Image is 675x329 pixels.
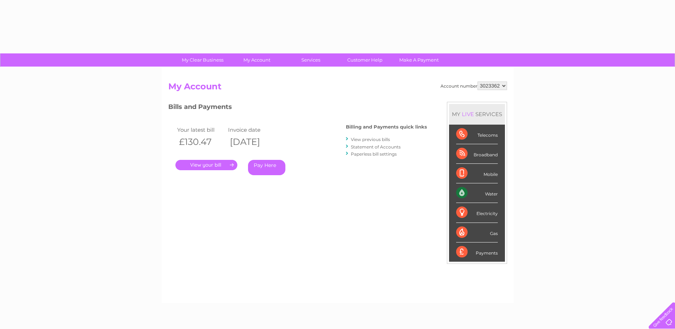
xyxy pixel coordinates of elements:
[226,135,278,149] th: [DATE]
[460,111,475,117] div: LIVE
[336,53,394,67] a: Customer Help
[456,164,498,183] div: Mobile
[456,183,498,203] div: Water
[227,53,286,67] a: My Account
[168,82,507,95] h2: My Account
[175,160,237,170] a: .
[351,137,390,142] a: View previous bills
[390,53,448,67] a: Make A Payment
[175,125,227,135] td: Your latest bill
[456,144,498,164] div: Broadband
[456,223,498,242] div: Gas
[168,102,427,114] h3: Bills and Payments
[346,124,427,130] h4: Billing and Payments quick links
[449,104,505,124] div: MY SERVICES
[281,53,340,67] a: Services
[248,160,285,175] a: Pay Here
[441,82,507,90] div: Account number
[456,242,498,262] div: Payments
[351,144,401,150] a: Statement of Accounts
[175,135,227,149] th: £130.47
[226,125,278,135] td: Invoice date
[173,53,232,67] a: My Clear Business
[456,203,498,223] div: Electricity
[456,125,498,144] div: Telecoms
[351,151,397,157] a: Paperless bill settings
